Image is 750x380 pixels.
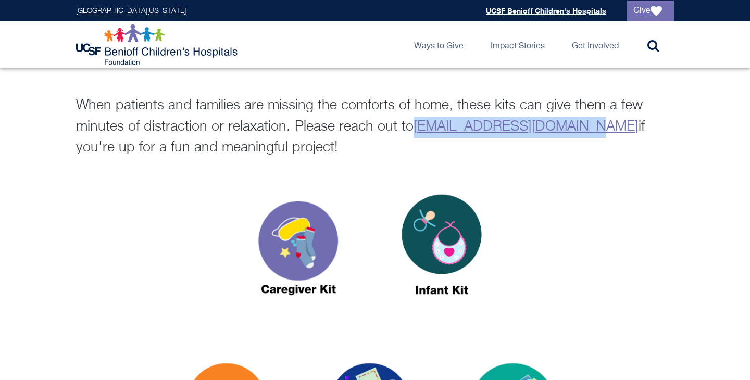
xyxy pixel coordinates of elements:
p: When patients and families are missing the comforts of home, these kits can give them a few minut... [76,95,674,159]
a: Ways to Give [406,21,472,68]
a: [GEOGRAPHIC_DATA][US_STATE] [76,7,186,15]
a: [EMAIL_ADDRESS][DOMAIN_NAME] [414,120,639,134]
a: Get Involved [564,21,627,68]
a: UCSF Benioff Children's Hospitals [486,6,606,15]
img: infant kit [377,174,507,324]
a: Give [627,1,674,21]
img: Logo for UCSF Benioff Children's Hospitals Foundation [76,24,240,66]
img: caregiver kit [233,174,364,324]
a: Impact Stories [482,21,553,68]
